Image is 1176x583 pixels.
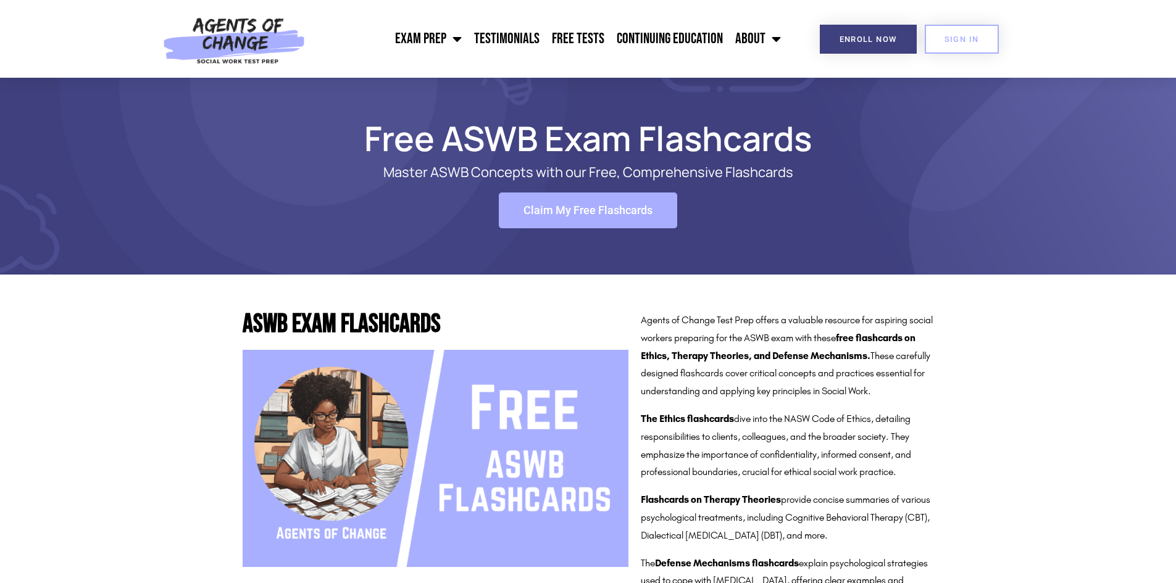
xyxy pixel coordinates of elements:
a: About [729,23,787,54]
a: Exam Prep [389,23,468,54]
a: Testimonials [468,23,546,54]
p: Master ASWB Concepts with our Free, Comprehensive Flashcards [286,165,891,180]
nav: Menu [312,23,787,54]
a: Claim My Free Flashcards [499,192,677,228]
span: Enroll Now [840,35,897,43]
a: Enroll Now [820,25,917,54]
a: SIGN IN [925,25,999,54]
p: dive into the NASW Code of Ethics, detailing responsibilities to clients, colleagues, and the bro... [641,410,933,481]
strong: free flashcards on Ethics, Therapy Theories, and Defense Mechanisms. [641,332,915,362]
h2: ASWB Exam Flashcards [243,312,628,337]
a: Continuing Education [611,23,729,54]
h1: Free ASWB Exam Flashcards [236,124,940,152]
a: Free Tests [546,23,611,54]
strong: Flashcards on Therapy Theories [641,494,781,505]
strong: Defense Mechanisms flashcards [655,557,799,569]
p: provide concise summaries of various psychological treatments, including Cognitive Behavioral The... [641,491,933,544]
span: Claim My Free Flashcards [523,205,653,216]
span: SIGN IN [945,35,979,43]
p: Agents of Change Test Prep offers a valuable resource for aspiring social workers preparing for t... [641,312,933,400]
strong: The Ethics flashcards [641,413,734,424]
